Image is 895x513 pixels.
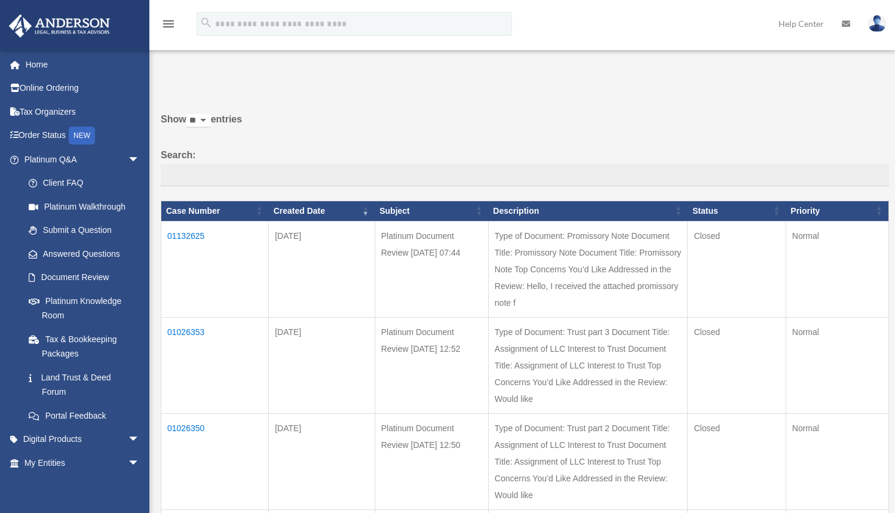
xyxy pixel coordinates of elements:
a: Tax & Bookkeeping Packages [17,327,152,365]
td: Platinum Document Review [DATE] 07:44 [375,221,488,317]
select: Showentries [186,114,211,128]
label: Search: [161,147,889,186]
th: Status: activate to sort column ascending [688,201,786,221]
a: menu [161,21,176,31]
td: 01026350 [161,413,269,509]
span: arrow_drop_down [128,428,152,452]
th: Description: activate to sort column ascending [488,201,688,221]
span: arrow_drop_down [128,148,152,172]
div: NEW [69,127,95,145]
a: Document Review [17,266,152,290]
a: Digital Productsarrow_drop_down [8,428,158,451]
span: arrow_drop_down [128,451,152,475]
i: menu [161,17,176,31]
td: Closed [688,317,786,413]
a: Platinum Knowledge Room [17,289,152,327]
td: Closed [688,413,786,509]
td: Normal [786,221,888,317]
th: Created Date: activate to sort column ascending [269,201,375,221]
td: Type of Document: Promissory Note Document Title: Promissory Note Document Title: Promissory Note... [488,221,688,317]
a: Client FAQ [17,171,152,195]
a: Platinum Walkthrough [17,195,152,219]
a: Online Ordering [8,76,158,100]
img: Anderson Advisors Platinum Portal [5,14,114,38]
td: [DATE] [269,221,375,317]
td: [DATE] [269,317,375,413]
a: Land Trust & Deed Forum [17,365,152,404]
td: [DATE] [269,413,375,509]
a: Answered Questions [17,242,146,266]
th: Case Number: activate to sort column ascending [161,201,269,221]
td: Type of Document: Trust part 3 Document Title: Assignment of LLC Interest to Trust Document Title... [488,317,688,413]
a: Platinum Q&Aarrow_drop_down [8,148,152,171]
th: Priority: activate to sort column ascending [786,201,888,221]
a: Portal Feedback [17,404,152,428]
a: Home [8,53,158,76]
td: Platinum Document Review [DATE] 12:52 [375,317,488,413]
a: Submit a Question [17,219,152,242]
img: User Pic [868,15,886,32]
a: Order StatusNEW [8,124,158,148]
td: Normal [786,413,888,509]
td: 01132625 [161,221,269,317]
td: Closed [688,221,786,317]
i: search [200,16,213,29]
td: Normal [786,317,888,413]
label: Show entries [161,111,889,140]
td: 01026353 [161,317,269,413]
input: Search: [161,164,889,186]
a: Tax Organizers [8,100,158,124]
td: Type of Document: Trust part 2 Document Title: Assignment of LLC Interest to Trust Document Title... [488,413,688,509]
td: Platinum Document Review [DATE] 12:50 [375,413,488,509]
a: My Entitiesarrow_drop_down [8,451,158,475]
th: Subject: activate to sort column ascending [375,201,488,221]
